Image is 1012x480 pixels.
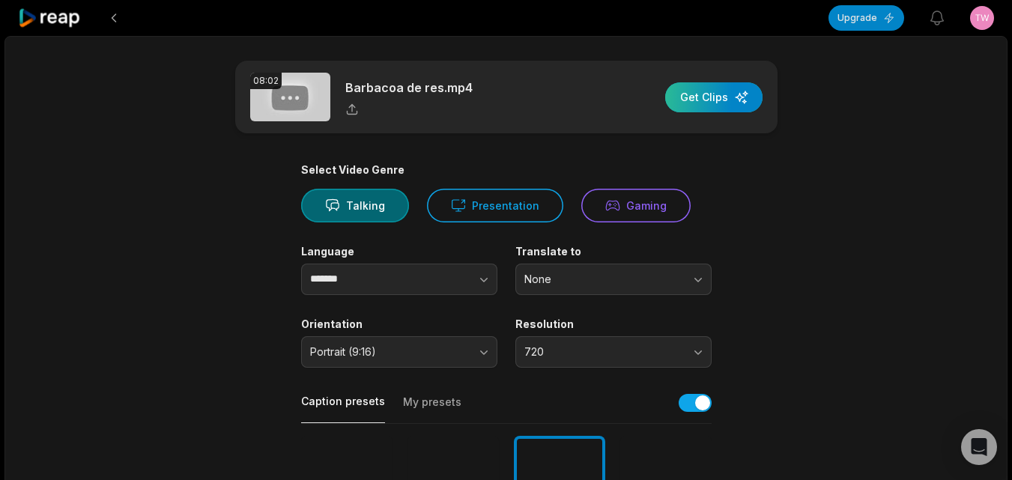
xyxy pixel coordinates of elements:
[515,264,712,295] button: None
[301,245,497,258] label: Language
[515,318,712,331] label: Resolution
[301,336,497,368] button: Portrait (9:16)
[250,73,282,89] div: 08:02
[665,82,763,112] button: Get Clips
[301,189,409,222] button: Talking
[345,79,473,97] p: Barbacoa de res.mp4
[310,345,467,359] span: Portrait (9:16)
[515,336,712,368] button: 720
[828,5,904,31] button: Upgrade
[515,245,712,258] label: Translate to
[524,273,682,286] span: None
[301,394,385,423] button: Caption presets
[524,345,682,359] span: 720
[301,318,497,331] label: Orientation
[427,189,563,222] button: Presentation
[581,189,691,222] button: Gaming
[403,395,461,423] button: My presets
[961,429,997,465] div: Open Intercom Messenger
[301,163,712,177] div: Select Video Genre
